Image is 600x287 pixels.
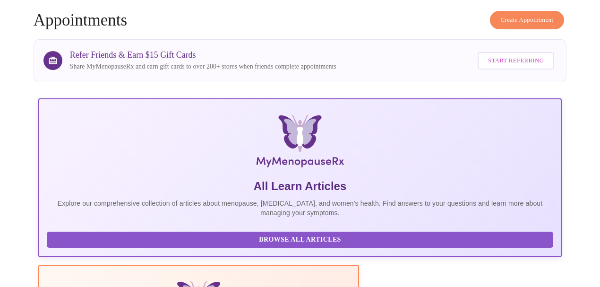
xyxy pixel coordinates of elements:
h5: All Learn Articles [47,179,554,194]
a: Browse All Articles [47,235,556,243]
p: Explore our comprehensive collection of articles about menopause, [MEDICAL_DATA], and women's hea... [47,199,554,217]
button: Create Appointment [490,11,565,29]
span: Create Appointment [501,15,554,26]
img: MyMenopauseRx Logo [125,114,475,171]
button: Browse All Articles [47,232,554,248]
a: Start Referring [475,47,557,74]
p: Share MyMenopauseRx and earn gift cards to over 200+ stores when friends complete appointments [70,62,336,71]
button: Start Referring [478,52,554,70]
span: Start Referring [488,55,544,66]
h3: Refer Friends & Earn $15 Gift Cards [70,50,336,60]
span: Browse All Articles [56,234,544,246]
h4: Appointments [34,11,567,30]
